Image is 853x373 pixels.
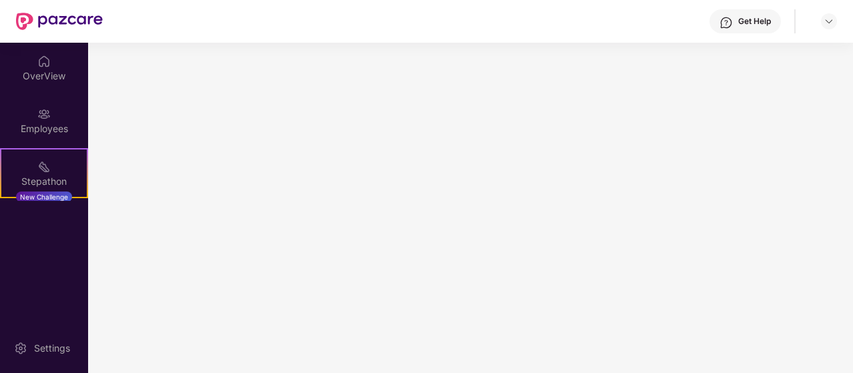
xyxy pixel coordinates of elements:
[14,342,27,355] img: svg+xml;base64,PHN2ZyBpZD0iU2V0dGluZy0yMHgyMCIgeG1sbnM9Imh0dHA6Ly93d3cudzMub3JnLzIwMDAvc3ZnIiB3aW...
[824,16,834,27] img: svg+xml;base64,PHN2ZyBpZD0iRHJvcGRvd24tMzJ4MzIiIHhtbG5zPSJodHRwOi8vd3d3LnczLm9yZy8yMDAwL3N2ZyIgd2...
[16,13,103,30] img: New Pazcare Logo
[1,175,87,188] div: Stepathon
[37,107,51,121] img: svg+xml;base64,PHN2ZyBpZD0iRW1wbG95ZWVzIiB4bWxucz0iaHR0cDovL3d3dy53My5vcmcvMjAwMC9zdmciIHdpZHRoPS...
[37,55,51,68] img: svg+xml;base64,PHN2ZyBpZD0iSG9tZSIgeG1sbnM9Imh0dHA6Ly93d3cudzMub3JnLzIwMDAvc3ZnIiB3aWR0aD0iMjAiIG...
[16,192,72,202] div: New Challenge
[738,16,771,27] div: Get Help
[720,16,733,29] img: svg+xml;base64,PHN2ZyBpZD0iSGVscC0zMngzMiIgeG1sbnM9Imh0dHA6Ly93d3cudzMub3JnLzIwMDAvc3ZnIiB3aWR0aD...
[30,342,74,355] div: Settings
[37,160,51,173] img: svg+xml;base64,PHN2ZyB4bWxucz0iaHR0cDovL3d3dy53My5vcmcvMjAwMC9zdmciIHdpZHRoPSIyMSIgaGVpZ2h0PSIyMC...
